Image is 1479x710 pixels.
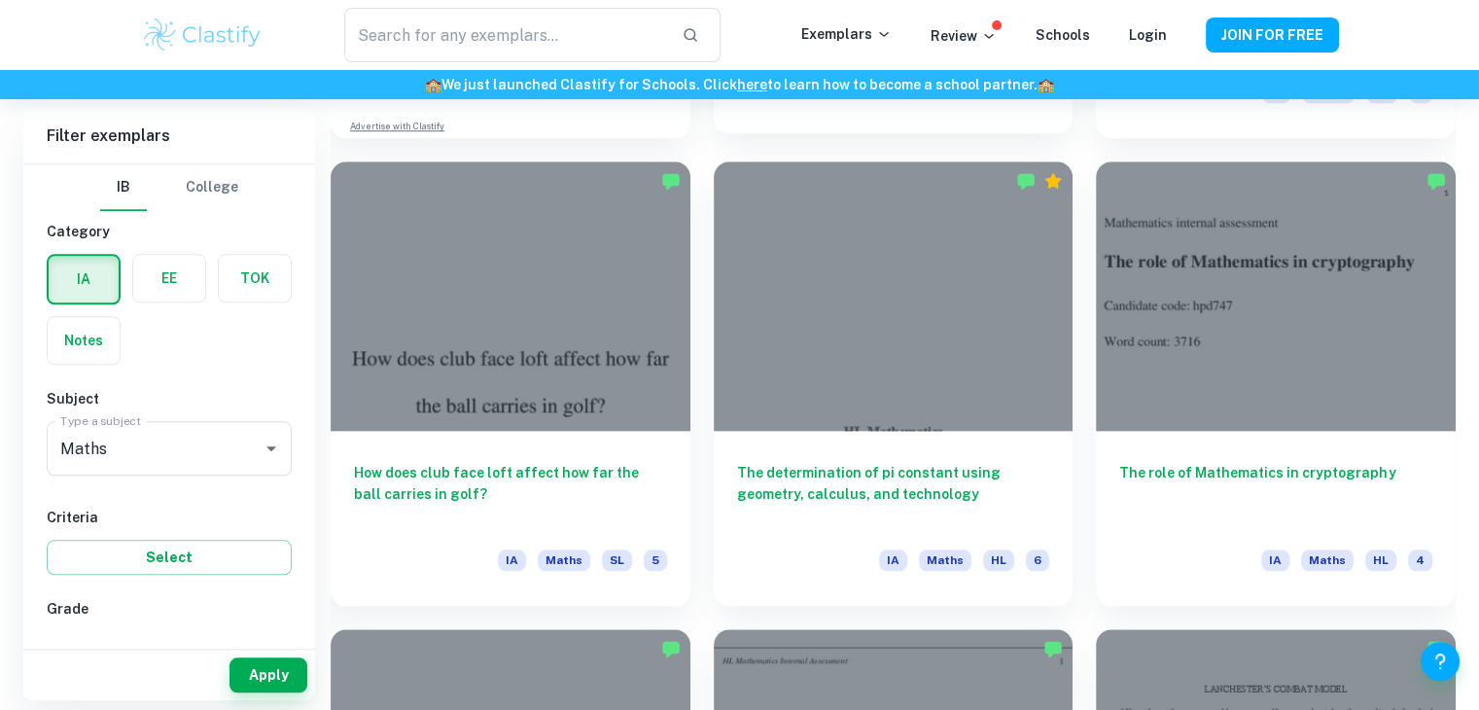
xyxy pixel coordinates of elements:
[47,388,292,409] h6: Subject
[714,161,1074,606] a: The determination of pi constant using geometry, calculus, and technologyIAMathsHL6
[1043,171,1063,191] div: Premium
[96,639,105,660] span: 7
[879,550,907,571] span: IA
[47,540,292,575] button: Select
[1421,642,1460,681] button: Help and Feedback
[47,221,292,242] h6: Category
[1119,462,1432,526] h6: The role of Mathematics in cryptography
[23,109,315,163] h6: Filter exemplars
[801,23,892,45] p: Exemplars
[602,550,632,571] span: SL
[60,412,141,429] label: Type a subject
[1036,27,1090,43] a: Schools
[350,120,444,133] a: Advertise with Clastify
[354,462,667,526] h6: How does club face loft affect how far the ball carries in golf?
[219,255,291,302] button: TOK
[47,598,292,620] h6: Grade
[331,161,690,606] a: How does club face loft affect how far the ball carries in golf?IAMathsSL5
[47,507,292,528] h6: Criteria
[1365,550,1396,571] span: HL
[100,164,238,211] div: Filter type choice
[1206,18,1339,53] button: JOIN FOR FREE
[983,550,1014,571] span: HL
[1408,550,1432,571] span: 4
[1043,639,1063,658] img: Marked
[931,25,997,47] p: Review
[48,317,120,364] button: Notes
[1426,171,1446,191] img: Marked
[644,550,667,571] span: 5
[1016,171,1036,191] img: Marked
[344,8,665,62] input: Search for any exemplars...
[737,462,1050,526] h6: The determination of pi constant using geometry, calculus, and technology
[214,639,223,660] span: 5
[1426,639,1446,658] img: Marked
[4,74,1475,95] h6: We just launched Clastify for Schools. Click to learn how to become a school partner.
[258,435,285,462] button: Open
[661,639,681,658] img: Marked
[156,639,164,660] span: 6
[425,77,441,92] span: 🏫
[498,550,526,571] span: IA
[100,164,147,211] button: IB
[133,255,205,302] button: EE
[1026,550,1049,571] span: 6
[1096,161,1456,606] a: The role of Mathematics in cryptographyIAMathsHL4
[141,16,264,54] img: Clastify logo
[919,550,971,571] span: Maths
[1261,550,1289,571] span: IA
[229,657,307,692] button: Apply
[49,256,119,302] button: IA
[1129,27,1167,43] a: Login
[1038,77,1054,92] span: 🏫
[538,550,590,571] span: Maths
[737,77,767,92] a: here
[1301,550,1354,571] span: Maths
[186,164,238,211] button: College
[661,171,681,191] img: Marked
